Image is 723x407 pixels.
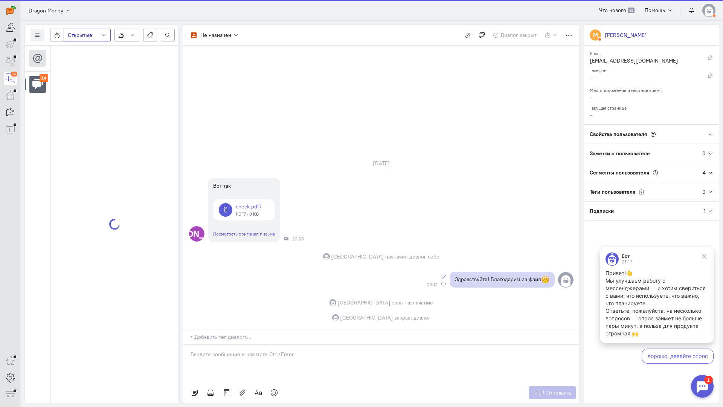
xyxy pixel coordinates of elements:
button: Не назначен [187,29,243,41]
div: 0 [702,150,706,157]
button: Dragon Money [24,3,75,17]
text: [PERSON_NAME] [163,228,231,239]
a: Что нового 39 [595,4,638,17]
div: [PERSON_NAME] [605,31,647,39]
text: М [593,31,598,39]
div: Подписки [584,202,704,220]
span: снял назначение [392,299,433,306]
a: 14 [4,72,17,85]
span: Dragon Money [29,7,63,14]
img: carrot-quest.svg [6,6,16,15]
p: Привет!👋 [13,27,116,34]
div: 14 [11,72,17,77]
small: Телефон [590,66,607,73]
div: Почта [284,236,288,241]
button: Открытые [64,29,111,41]
div: – [590,74,695,83]
div: 0 [702,188,706,196]
div: 1 [17,5,26,13]
span: – [590,94,593,101]
span: [GEOGRAPHIC_DATA] [340,314,393,321]
div: Бот [29,11,40,16]
span: 39 [628,8,634,14]
button: Хорошо, давайте опрос [49,106,121,121]
div: 21:17 [29,17,40,21]
span: назначил диалог себе [385,253,439,260]
span: 23:12 [427,282,438,288]
span: Теги пользователя [590,188,635,195]
span: Помощь [645,7,665,14]
button: Диалог закрыт [489,29,541,41]
img: default-v4.png [702,4,715,17]
span: закрыл диалог [394,314,430,321]
span: [GEOGRAPHIC_DATA] [331,253,384,260]
button: Помощь [641,4,677,17]
span: Свойства пользователя [590,131,647,138]
small: Email [590,49,601,56]
span: Отправить [546,389,572,396]
button: Отправить [529,386,576,399]
span: [GEOGRAPHIC_DATA] [337,299,390,306]
div: 14 [40,74,49,82]
div: Местоположение и местное время [590,85,713,93]
a: Посмотреть оригинал письма [213,231,275,237]
div: 4 [703,169,706,176]
span: Диалог закрыт [500,32,537,38]
p: Мы улучшаем работу с мессенджерами — и хотим свериться с вами: что используете, что важно, что пл... [13,34,116,64]
p: Ответьте, пожалуйста, на несколько вопросов — опрос займет не больше пары минут, а польза для про... [13,64,116,95]
span: Что нового [599,7,626,14]
span: Сегменты пользователя [590,169,649,176]
div: [DATE] [365,158,398,168]
div: Не назначен [200,31,231,39]
div: Веб-панель [441,282,446,287]
div: Вот так [213,182,275,190]
div: Заметки о пользователе [584,144,702,163]
div: 1 [704,207,706,215]
span: 22:06 [292,236,304,242]
span: Открытые [68,31,92,39]
span: :blush: [541,275,549,284]
div: Текущая страница [590,103,713,111]
p: Здравствуйте! Благодарим за файл [455,275,549,284]
span: – [590,112,593,118]
div: [EMAIL_ADDRESS][DOMAIN_NAME] [590,57,695,66]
